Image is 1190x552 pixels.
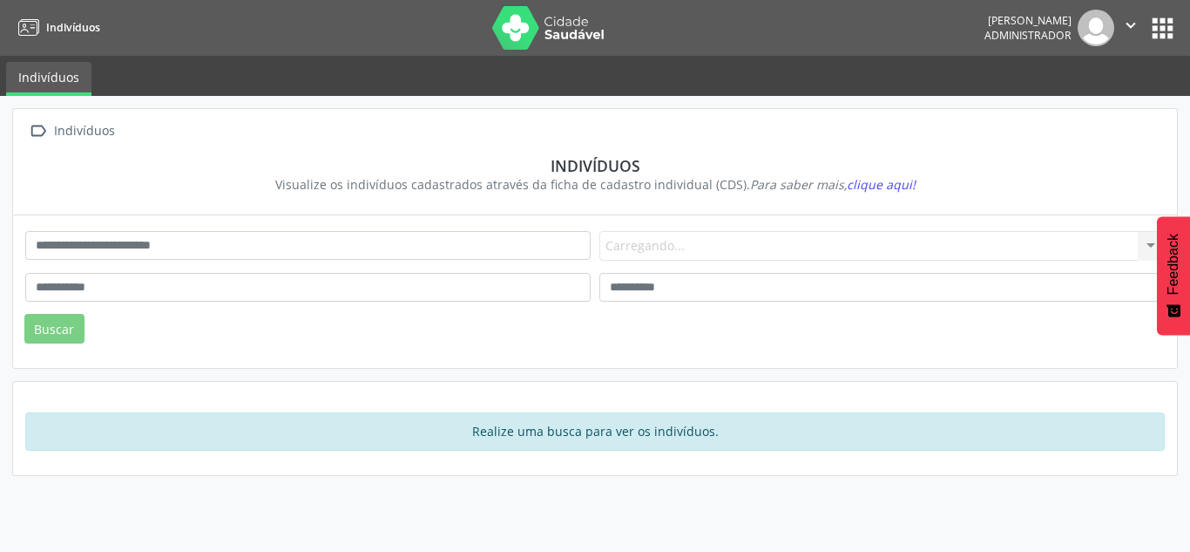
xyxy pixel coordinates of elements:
button: Buscar [24,314,85,344]
div: [PERSON_NAME] [984,13,1072,28]
i:  [25,119,51,144]
button: apps [1147,13,1178,44]
div: Realize uma busca para ver os indivíduos. [25,412,1165,451]
div: Visualize os indivíduos cadastrados através da ficha de cadastro individual (CDS). [37,175,1153,194]
img: img [1078,10,1114,46]
i:  [1121,16,1140,35]
button:  [1114,10,1147,46]
a: Indivíduos [6,62,91,96]
span: Feedback [1166,234,1181,295]
span: Administrador [984,28,1072,43]
span: clique aqui! [847,176,916,193]
div: Indivíduos [51,119,118,144]
button: Feedback - Mostrar pesquisa [1157,216,1190,335]
a: Indivíduos [12,13,100,42]
span: Indivíduos [46,20,100,35]
i: Para saber mais, [750,176,916,193]
div: Indivíduos [37,156,1153,175]
a:  Indivíduos [25,119,118,144]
